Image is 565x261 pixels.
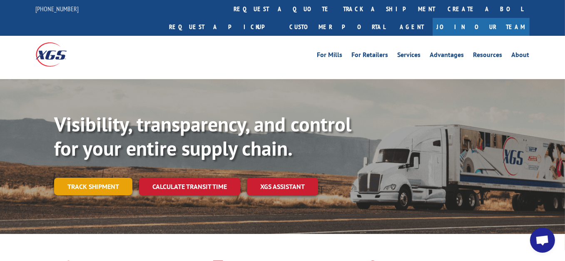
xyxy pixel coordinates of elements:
[530,228,555,253] div: Open chat
[398,52,421,61] a: Services
[36,5,79,13] a: [PHONE_NUMBER]
[430,52,464,61] a: Advantages
[247,178,318,196] a: XGS ASSISTANT
[139,178,240,196] a: Calculate transit time
[54,111,351,161] b: Visibility, transparency, and control for your entire supply chain.
[284,18,392,36] a: Customer Portal
[163,18,284,36] a: Request a pickup
[317,52,343,61] a: For Mills
[392,18,433,36] a: Agent
[352,52,388,61] a: For Retailers
[473,52,503,61] a: Resources
[433,18,530,36] a: Join Our Team
[54,178,132,195] a: Track shipment
[512,52,530,61] a: About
